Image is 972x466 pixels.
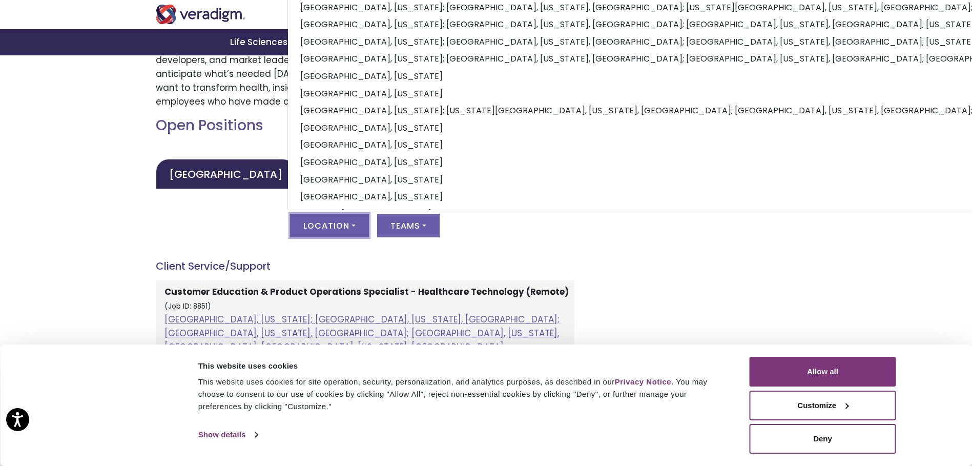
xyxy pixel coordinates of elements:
button: Customize [750,391,896,420]
img: Veradigm logo [156,5,245,24]
button: Allow all [750,357,896,387]
button: Teams [377,214,440,237]
h2: Open Positions [156,117,574,134]
div: This website uses cookies [198,360,727,372]
a: Life Sciences [218,29,303,55]
h4: Client Service/Support [156,260,574,272]
p: Join a passionate team of dedicated associates who work side-by-side with caregivers, developers,... [156,39,574,109]
strong: Customer Education & Product Operations Specialist - Healthcare Technology (Remote) [164,286,569,298]
a: [GEOGRAPHIC_DATA], [US_STATE]; [GEOGRAPHIC_DATA], [US_STATE], [GEOGRAPHIC_DATA]; [GEOGRAPHIC_DATA... [164,313,560,353]
a: Show details [198,427,258,442]
button: Deny [750,424,896,454]
a: [GEOGRAPHIC_DATA] [156,159,296,189]
div: This website uses cookies for site operation, security, personalization, and analytics purposes, ... [198,376,727,413]
small: (Job ID: 8851) [164,301,211,311]
a: Privacy Notice [615,377,671,386]
button: Location [290,214,369,237]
